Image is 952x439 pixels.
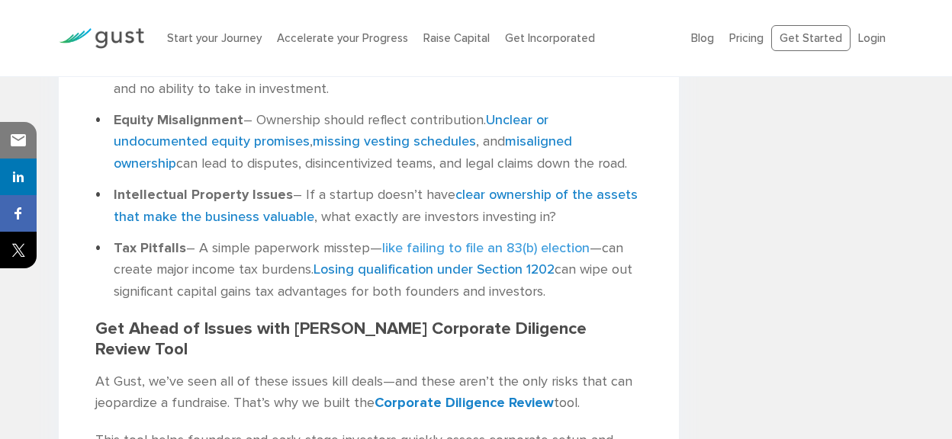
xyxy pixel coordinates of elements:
[729,31,764,45] a: Pricing
[554,395,580,411] span: tool.
[114,240,186,256] b: Tax Pitfalls
[114,187,638,225] a: clear ownership of the assets that make the business valuable
[114,240,632,300] span: – A simple paperwork misstep— —can create major income tax burdens. can wipe out significant capi...
[382,240,590,256] a: like failing to file an 83(b) election
[114,112,243,128] b: Equity Misalignment
[59,28,144,49] img: Gust Logo
[114,187,293,203] b: Intellectual Property Issues
[858,31,886,45] a: Login
[313,133,476,149] a: missing vesting schedules
[114,14,626,96] span: – Incorporation is just the first step. . Without proper governance, there’s no limited liability...
[167,31,262,45] a: Start your Journey
[95,373,632,412] span: At Gust, we’ve seen all of these issues kill deals—and these aren’t the only risks that can jeopa...
[771,25,851,52] a: Get Started
[95,319,587,359] b: Get Ahead of Issues with [PERSON_NAME] Corporate Diligence Review Tool
[423,31,490,45] a: Raise Capital
[375,395,554,411] a: Corporate Diligence Review
[691,31,714,45] a: Blog
[277,31,408,45] a: Accelerate your Progress
[114,112,627,172] span: – Ownership should reflect contribution. , , and can lead to disputes, disincentivized teams, and...
[114,187,638,225] span: – If a startup doesn’t have , what exactly are investors investing in?
[505,31,595,45] a: Get Incorporated
[314,261,555,277] a: Losing qualification under Section 1202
